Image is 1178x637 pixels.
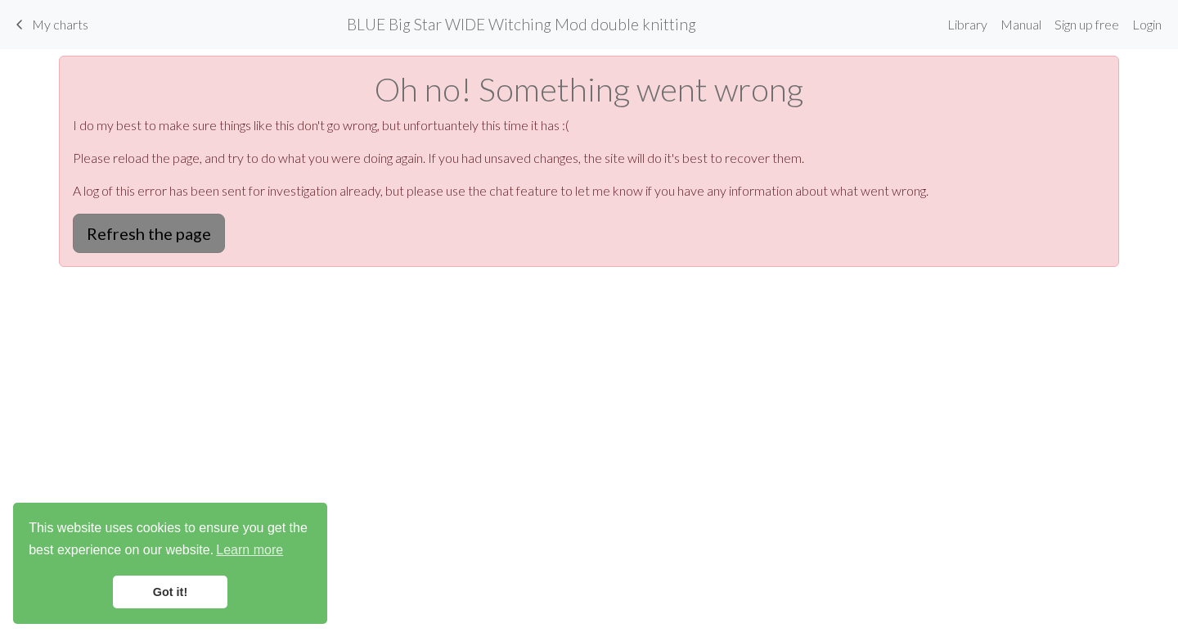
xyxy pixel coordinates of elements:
a: Login [1126,8,1168,41]
h1: Oh no! Something went wrong [73,70,1105,109]
h2: BLUE Big Star WIDE Witching Mod double knitting [347,15,696,34]
a: dismiss cookie message [113,576,227,608]
p: Please reload the page, and try to do what you were doing again. If you had unsaved changes, the ... [73,148,1105,168]
a: learn more about cookies [214,538,286,562]
a: Manual [994,8,1048,41]
a: Library [941,8,994,41]
a: Sign up free [1048,8,1126,41]
p: I do my best to make sure things like this don't go wrong, but unfortuantely this time it has :( [73,115,1105,135]
span: This website uses cookies to ensure you get the best experience on our website. [29,518,312,562]
span: keyboard_arrow_left [10,13,29,36]
a: My charts [10,11,88,38]
p: A log of this error has been sent for investigation already, but please use the chat feature to l... [73,181,1105,201]
span: My charts [32,16,88,32]
button: Refresh the page [73,214,225,253]
div: cookieconsent [13,503,327,624]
